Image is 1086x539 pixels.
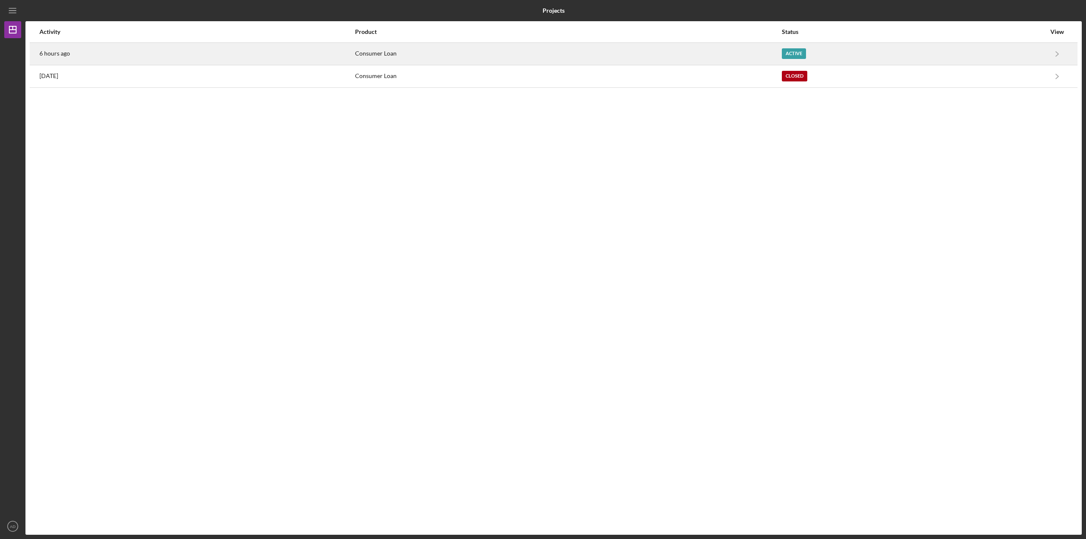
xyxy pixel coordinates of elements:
div: Closed [782,71,807,81]
button: AD [4,518,21,535]
div: Activity [39,28,354,35]
b: Projects [543,7,565,14]
text: AD [10,524,15,529]
div: Active [782,48,806,59]
div: Status [782,28,1046,35]
div: Consumer Loan [355,43,781,64]
time: 2025-09-23 13:39 [39,50,70,57]
div: View [1047,28,1068,35]
time: 2024-10-23 15:40 [39,73,58,79]
div: Product [355,28,781,35]
div: Consumer Loan [355,66,781,87]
